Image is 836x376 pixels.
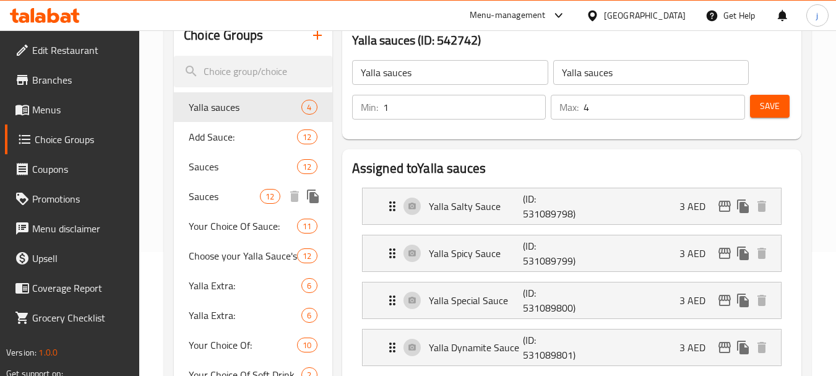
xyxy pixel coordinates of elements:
[189,338,297,352] span: Your Choice Of:
[301,100,317,115] div: Choices
[174,152,332,181] div: Sauces12
[352,183,791,230] li: Expand
[715,197,734,216] button: edit
[297,129,317,144] div: Choices
[174,56,332,87] input: search
[734,291,752,310] button: duplicate
[32,221,130,236] span: Menu disclaimer
[297,159,317,174] div: Choices
[715,244,734,263] button: edit
[32,43,130,58] span: Edit Restaurant
[174,181,332,211] div: Sauces12deleteduplicate
[297,219,317,234] div: Choices
[298,250,316,262] span: 12
[523,286,586,315] p: (ID: 531089800)
[715,291,734,310] button: edit
[184,26,263,45] h2: Choice Groups
[304,187,322,206] button: duplicate
[760,98,780,114] span: Save
[32,281,130,295] span: Coverage Report
[352,159,791,178] h2: Assigned to Yalla sauces
[679,246,715,261] p: 3 AED
[189,308,301,323] span: Yalla Extra:
[523,333,586,362] p: (ID: 531089801)
[734,244,752,263] button: duplicate
[174,92,332,122] div: Yalla sauces4
[189,219,297,234] span: Your Choice Of Sauce:
[6,344,37,361] span: Version:
[5,95,140,125] a: Menus
[352,230,791,277] li: Expand
[189,129,297,144] span: Add Sauce:
[297,248,317,263] div: Choices
[302,310,316,321] span: 6
[174,241,332,271] div: Choose your Yalla Sauce's12
[174,211,332,241] div: Your Choice Of Sauce:11
[5,303,140,333] a: Grocery Checklist
[5,273,140,303] a: Coverage Report
[189,159,297,174] span: Sauces
[301,278,317,293] div: Choices
[750,95,790,118] button: Save
[715,338,734,357] button: edit
[32,191,130,206] span: Promotions
[189,100,301,115] span: Yalla sauces
[679,293,715,308] p: 3 AED
[752,197,771,216] button: delete
[189,189,260,204] span: Sauces
[32,310,130,325] span: Grocery Checklist
[32,162,130,177] span: Coupons
[301,308,317,323] div: Choices
[5,243,140,273] a: Upsell
[559,100,579,115] p: Max:
[679,340,715,355] p: 3 AED
[38,344,58,361] span: 1.0.0
[32,251,130,266] span: Upsell
[679,199,715,214] p: 3 AED
[429,246,524,261] p: Yalla Spicy Sauce
[298,221,316,232] span: 11
[752,338,771,357] button: delete
[5,184,140,214] a: Promotions
[352,30,791,50] h3: Yalla sauces (ID: 542742)
[363,330,781,365] div: Expand
[363,188,781,224] div: Expand
[174,271,332,300] div: Yalla Extra:6
[429,293,524,308] p: Yalla Special Sauce
[361,100,378,115] p: Min:
[32,72,130,87] span: Branches
[298,161,316,173] span: 12
[5,65,140,95] a: Branches
[752,291,771,310] button: delete
[429,340,524,355] p: Yalla Dynamite Sauce
[352,277,791,324] li: Expand
[523,191,586,221] p: (ID: 531089798)
[298,131,316,143] span: 12
[470,8,546,23] div: Menu-management
[5,214,140,243] a: Menu disclaimer
[816,9,818,22] span: j
[285,187,304,206] button: delete
[352,324,791,371] li: Expand
[363,282,781,318] div: Expand
[752,244,771,263] button: delete
[604,9,686,22] div: [GEOGRAPHIC_DATA]
[32,102,130,117] span: Menus
[174,330,332,360] div: Your Choice Of:10
[5,35,140,65] a: Edit Restaurant
[174,122,332,152] div: Add Sauce:12
[523,238,586,268] p: (ID: 531089799)
[189,278,301,293] span: Yalla Extra:
[734,197,752,216] button: duplicate
[302,102,316,113] span: 4
[5,154,140,184] a: Coupons
[5,125,140,154] a: Choice Groups
[174,300,332,330] div: Yalla Extra:6
[302,280,316,292] span: 6
[363,235,781,271] div: Expand
[261,191,279,203] span: 12
[35,132,130,147] span: Choice Groups
[429,199,524,214] p: Yalla Salty Sauce
[734,338,752,357] button: duplicate
[260,189,280,204] div: Choices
